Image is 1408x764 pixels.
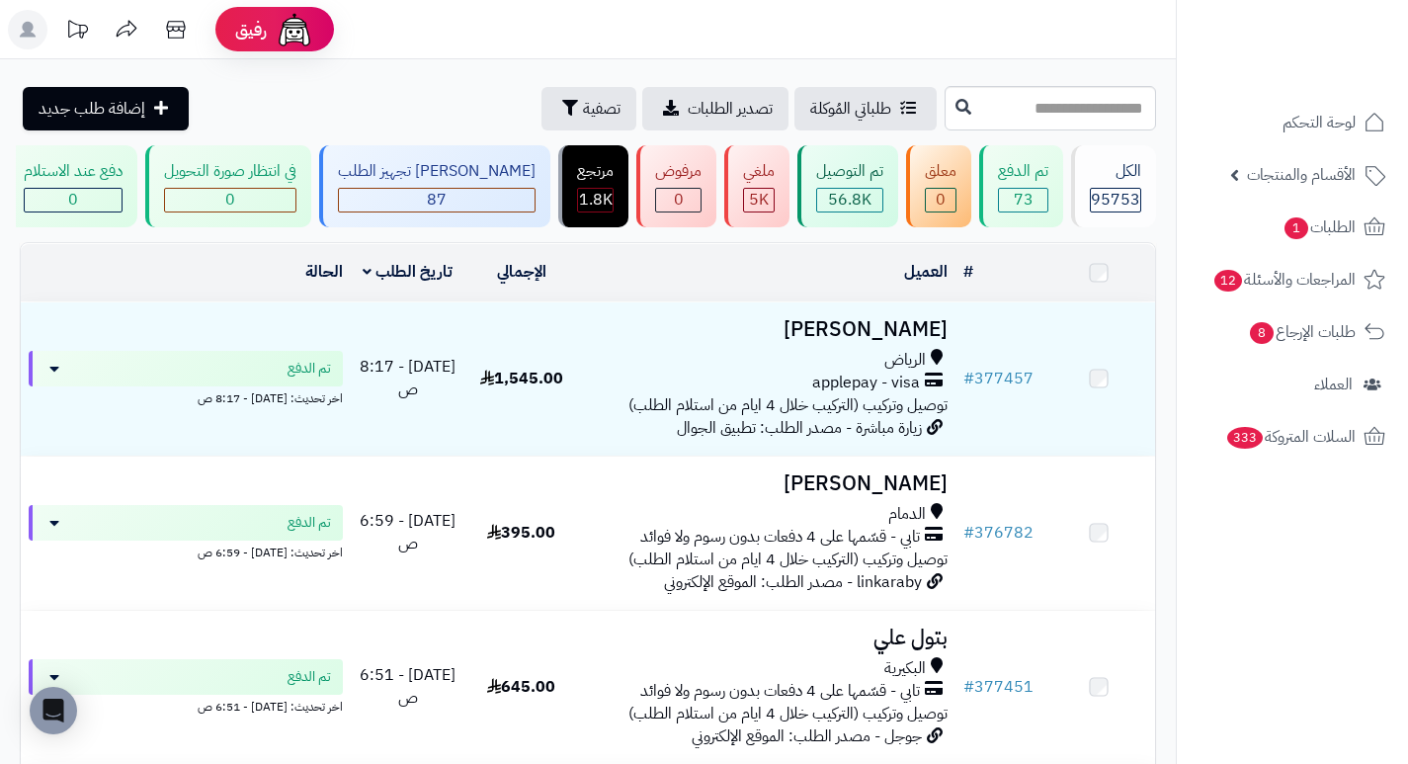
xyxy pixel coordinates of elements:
[363,260,453,284] a: تاريخ الطلب
[998,160,1048,183] div: تم الدفع
[339,189,535,212] div: 87
[640,526,920,549] span: تابي - قسّمها على 4 دفعات بدون رسوم ولا فوائد
[1189,361,1396,408] a: العملاء
[235,18,267,42] span: رفيق
[674,188,684,212] span: 0
[1247,161,1356,189] span: الأقسام والمنتجات
[541,87,636,130] button: تصفية
[497,260,546,284] a: الإجمالي
[963,260,973,284] a: #
[749,188,769,212] span: 5K
[577,160,614,183] div: مرتجع
[743,160,775,183] div: ملغي
[692,724,922,748] span: جوجل - مصدر الطلب: الموقع الإلكتروني
[828,188,871,212] span: 56.8K
[29,695,343,716] div: اخر تحديث: [DATE] - 6:51 ص
[720,145,793,227] a: ملغي 5K
[338,160,536,183] div: [PERSON_NAME] تجهيز الطلب
[1250,322,1274,344] span: 8
[902,145,975,227] a: معلق 0
[1248,318,1356,346] span: طلبات الإرجاع
[29,386,343,407] div: اخر تحديث: [DATE] - 8:17 ص
[583,97,621,121] span: تصفية
[1227,427,1263,449] span: 333
[816,160,883,183] div: تم التوصيل
[640,680,920,703] span: تابي - قسّمها على 4 دفعات بدون رسوم ولا فوائد
[39,97,145,121] span: إضافة طلب جديد
[1225,423,1356,451] span: السلات المتروكة
[29,541,343,561] div: اخر تحديث: [DATE] - 6:59 ص
[1067,145,1160,227] a: الكل95753
[164,160,296,183] div: في انتظار صورة التحويل
[926,189,955,212] div: 0
[578,189,613,212] div: 1823
[360,355,456,401] span: [DATE] - 8:17 ص
[628,548,948,571] span: توصيل وتركيب (التركيب خلال 4 ايام من استلام الطلب)
[1314,371,1353,398] span: العملاء
[963,367,1034,390] a: #377457
[963,521,974,545] span: #
[1189,413,1396,461] a: السلات المتروكة333
[688,97,773,121] span: تصدير الطلبات
[817,189,882,212] div: 56843
[586,472,948,495] h3: [PERSON_NAME]
[23,87,189,130] a: إضافة طلب جديد
[288,513,331,533] span: تم الدفع
[655,160,702,183] div: مرفوض
[288,667,331,687] span: تم الدفع
[677,416,922,440] span: زيارة مباشرة - مصدر الطلب: تطبيق الجوال
[141,145,315,227] a: في انتظار صورة التحويل 0
[664,570,922,594] span: linkaraby - مصدر الطلب: الموقع الإلكتروني
[1212,266,1356,294] span: المراجعات والأسئلة
[963,675,1034,699] a: #377451
[25,189,122,212] div: 0
[656,189,701,212] div: 0
[1274,15,1389,56] img: logo-2.png
[1284,217,1308,239] span: 1
[1189,308,1396,356] a: طلبات الإرجاع8
[936,188,946,212] span: 0
[480,367,563,390] span: 1,545.00
[888,503,926,526] span: الدمام
[586,627,948,649] h3: بتول علي
[632,145,720,227] a: مرفوض 0
[810,97,891,121] span: طلباتي المُوكلة
[884,657,926,680] span: البكيرية
[24,160,123,183] div: دفع عند الاستلام
[812,372,920,394] span: applepay - visa
[52,10,102,54] a: تحديثات المنصة
[1090,160,1141,183] div: الكل
[1214,270,1242,292] span: 12
[744,189,774,212] div: 4988
[642,87,788,130] a: تصدير الطلبات
[586,318,948,341] h3: [PERSON_NAME]
[1189,204,1396,251] a: الطلبات1
[794,87,937,130] a: طلباتي المُوكلة
[487,675,555,699] span: 645.00
[793,145,902,227] a: تم التوصيل 56.8K
[963,675,974,699] span: #
[1283,213,1356,241] span: الطلبات
[305,260,343,284] a: الحالة
[963,521,1034,545] a: #376782
[1091,188,1140,212] span: 95753
[628,393,948,417] span: توصيل وتركيب (التركيب خلال 4 ايام من استلام الطلب)
[315,145,554,227] a: [PERSON_NAME] تجهيز الطلب 87
[1283,109,1356,136] span: لوحة التحكم
[628,702,948,725] span: توصيل وتركيب (التركيب خلال 4 ايام من استلام الطلب)
[884,349,926,372] span: الرياض
[275,10,314,49] img: ai-face.png
[963,367,974,390] span: #
[427,188,447,212] span: 87
[288,359,331,379] span: تم الدفع
[30,687,77,734] div: Open Intercom Messenger
[1,145,141,227] a: دفع عند الاستلام 0
[554,145,632,227] a: مرتجع 1.8K
[579,188,613,212] span: 1.8K
[360,663,456,710] span: [DATE] - 6:51 ص
[904,260,948,284] a: العميل
[68,188,78,212] span: 0
[225,188,235,212] span: 0
[487,521,555,545] span: 395.00
[975,145,1067,227] a: تم الدفع 73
